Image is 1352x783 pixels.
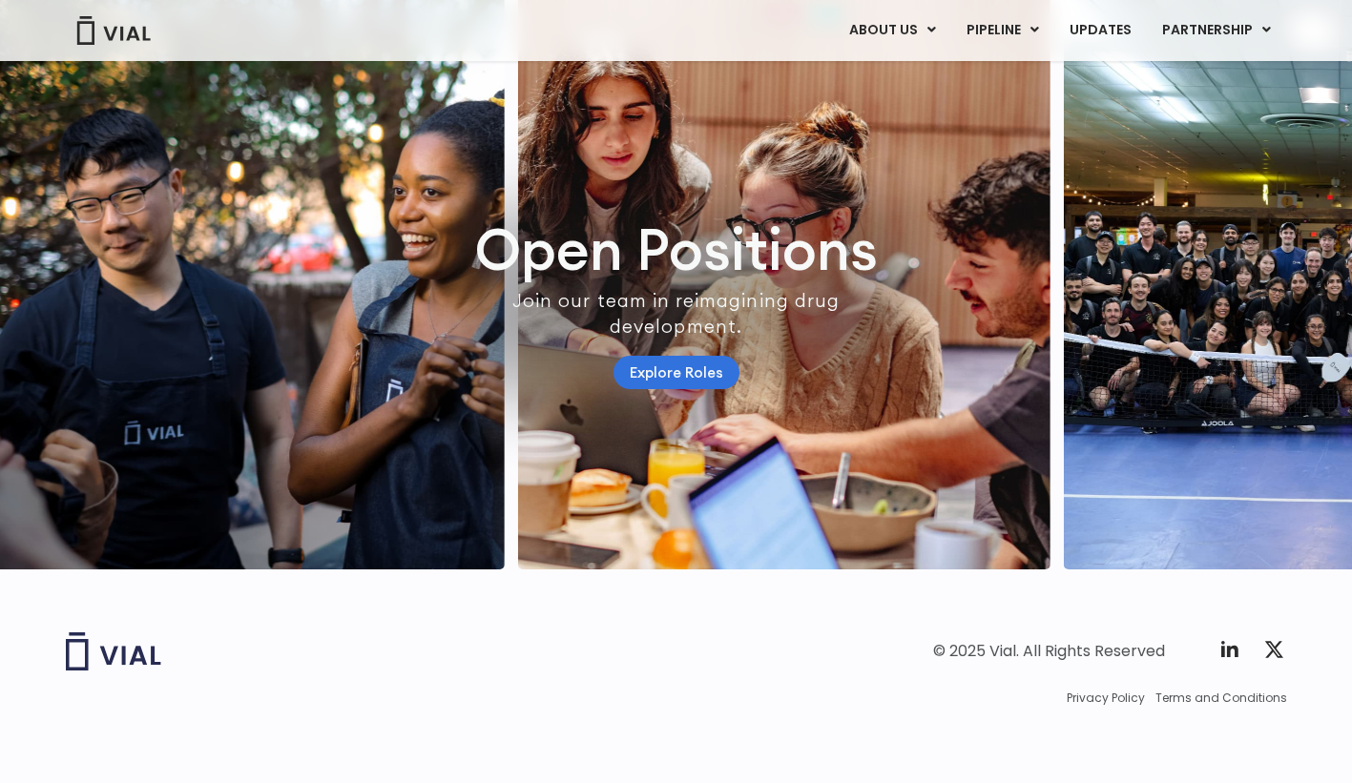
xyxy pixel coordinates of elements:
[1155,690,1287,707] a: Terms and Conditions
[834,14,950,47] a: ABOUT USMenu Toggle
[933,641,1165,662] div: © 2025 Vial. All Rights Reserved
[75,16,152,45] img: Vial Logo
[66,632,161,670] img: Vial logo wih "Vial" spelled out
[951,14,1053,47] a: PIPELINEMenu Toggle
[1147,14,1286,47] a: PARTNERSHIPMenu Toggle
[1054,14,1146,47] a: UPDATES
[1067,690,1145,707] a: Privacy Policy
[614,356,739,389] a: Explore Roles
